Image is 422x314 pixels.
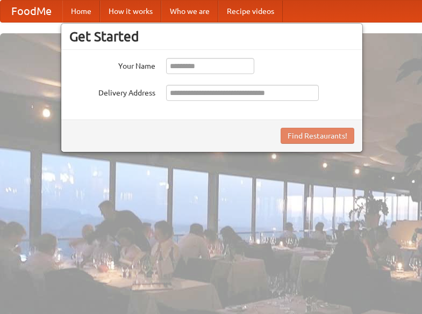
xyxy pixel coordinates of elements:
[62,1,100,22] a: Home
[69,28,354,45] h3: Get Started
[1,1,62,22] a: FoodMe
[69,58,155,71] label: Your Name
[281,128,354,144] button: Find Restaurants!
[100,1,161,22] a: How it works
[218,1,283,22] a: Recipe videos
[161,1,218,22] a: Who we are
[69,85,155,98] label: Delivery Address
